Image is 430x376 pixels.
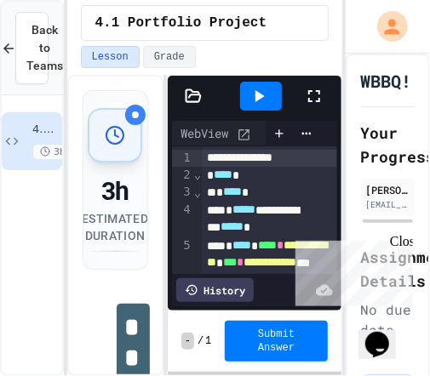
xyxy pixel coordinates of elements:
[32,144,73,160] span: 3h
[238,328,313,355] span: Submit Answer
[172,167,193,185] div: 2
[193,185,202,199] span: Fold line
[172,150,193,167] div: 1
[358,308,413,359] iframe: chat widget
[172,124,237,142] div: WebView
[172,237,193,324] div: 5
[32,122,59,137] span: 4.1 Portfolio Project
[82,176,148,207] div: 3h
[172,184,193,202] div: 3
[26,21,63,75] span: Back to Teams
[366,198,410,211] div: [EMAIL_ADDRESS][DOMAIN_NAME]
[82,210,148,244] div: Estimated Duration
[366,182,410,197] div: [PERSON_NAME] - HUE Student
[361,69,412,93] h1: WBBQ!
[95,13,267,33] span: 4.1 Portfolio Project
[289,234,413,306] iframe: chat widget
[205,334,211,348] span: 1
[176,278,254,302] div: History
[81,46,140,68] button: Lesson
[172,202,193,237] div: 4
[7,7,118,108] div: Chat with us now!Close
[193,168,202,181] span: Fold line
[359,7,412,46] div: My Account
[181,333,194,350] span: -
[361,245,415,293] h2: Assignment Details
[361,121,415,168] h2: Your Progress
[143,46,196,68] button: Grade
[198,334,204,348] span: /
